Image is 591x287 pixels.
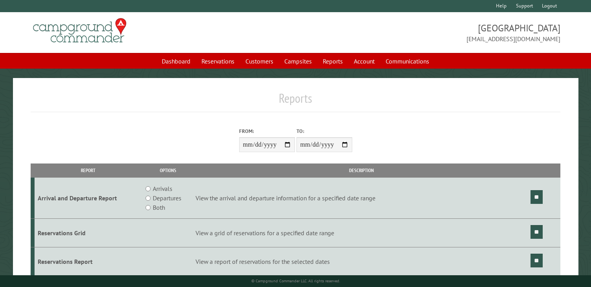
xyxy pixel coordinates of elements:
a: Campsites [280,54,317,69]
a: Dashboard [157,54,195,69]
a: Reservations [197,54,239,69]
label: From: [239,127,295,135]
span: [GEOGRAPHIC_DATA] [EMAIL_ADDRESS][DOMAIN_NAME] [296,22,561,44]
td: View a report of reservations for the selected dates [194,247,529,276]
a: Reports [318,54,348,69]
small: © Campground Commander LLC. All rights reserved. [251,278,340,283]
a: Communications [381,54,434,69]
label: Arrivals [153,184,172,193]
th: Description [194,163,529,177]
a: Customers [241,54,278,69]
label: Both [153,203,165,212]
th: Report [35,163,142,177]
label: To: [296,127,352,135]
td: Reservations Report [35,247,142,276]
td: View the arrival and departure information for a specified date range [194,178,529,219]
label: Departures [153,193,181,203]
td: Arrival and Departure Report [35,178,142,219]
td: Reservations Grid [35,219,142,247]
h1: Reports [31,91,561,112]
td: View a grid of reservations for a specified date range [194,219,529,247]
a: Account [349,54,379,69]
img: Campground Commander [31,15,129,46]
th: Options [142,163,194,177]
